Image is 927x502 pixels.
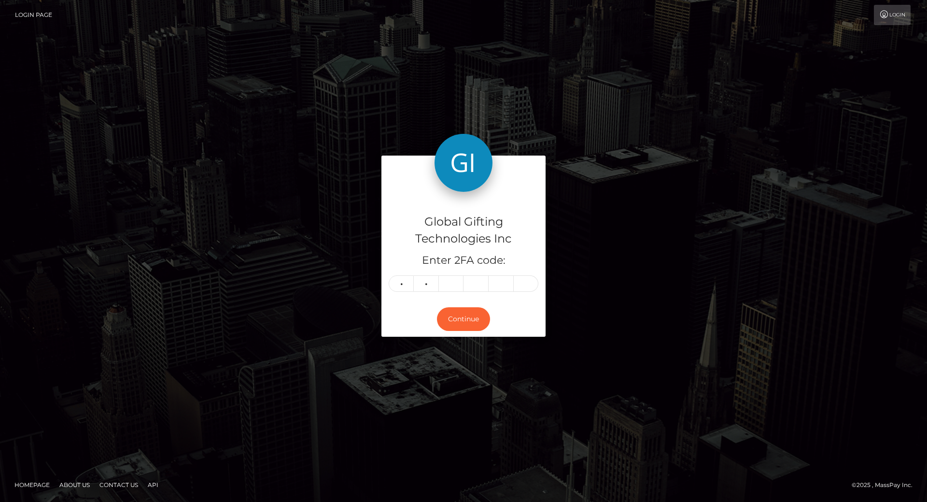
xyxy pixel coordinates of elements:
[852,480,920,490] div: © 2025 , MassPay Inc.
[389,214,538,247] h4: Global Gifting Technologies Inc
[11,477,54,492] a: Homepage
[144,477,162,492] a: API
[15,5,52,25] a: Login Page
[96,477,142,492] a: Contact Us
[56,477,94,492] a: About Us
[437,307,490,331] button: Continue
[874,5,911,25] a: Login
[435,134,492,192] img: Global Gifting Technologies Inc
[389,253,538,268] h5: Enter 2FA code:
